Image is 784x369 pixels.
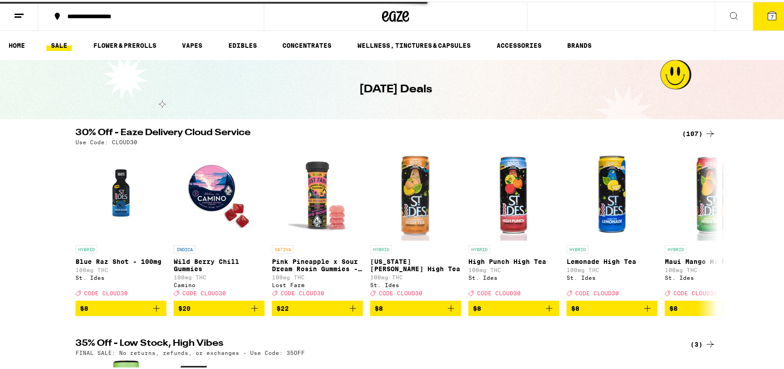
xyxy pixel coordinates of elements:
[272,273,363,278] p: 100mg THC
[492,38,546,49] a: ACCESSORIES
[281,288,324,294] span: CODE CLOUD30
[375,303,383,310] span: $8
[567,148,658,299] a: Open page for Lemonade High Tea from St. Ides
[46,38,72,49] a: SALE
[75,137,137,143] p: Use Code: CLOUD30
[669,303,678,310] span: $8
[665,265,756,271] p: 100mg THC
[665,256,756,263] p: Maui Mango High Tea
[370,148,461,239] img: St. Ides - Georgia Peach High Tea
[182,288,226,294] span: CODE CLOUD30
[665,243,687,252] p: HYBRID
[75,337,671,348] h2: 35% Off - Low Stock, High Vibes
[665,148,756,239] img: St. Ides - Maui Mango High Tea
[272,256,363,271] p: Pink Pineapple x Sour Dream Rosin Gummies - 100mg
[477,288,521,294] span: CODE CLOUD30
[75,148,166,239] img: St. Ides - Blue Raz Shot - 100mg
[174,148,265,299] a: Open page for Wild Berry Chill Gummies from Camino
[75,265,166,271] p: 100mg THC
[665,148,756,299] a: Open page for Maui Mango High Tea from St. Ides
[272,280,363,286] div: Lost Farm
[370,273,461,278] p: 100mg THC
[370,299,461,314] button: Add to bag
[174,280,265,286] div: Camino
[224,38,261,49] a: EDIBLES
[468,265,559,271] p: 100mg THC
[468,148,559,239] img: St. Ides - High Punch High Tea
[174,299,265,314] button: Add to bag
[673,288,717,294] span: CODE CLOUD30
[563,38,597,49] a: BRANDS
[473,303,481,310] span: $8
[75,148,166,299] a: Open page for Blue Raz Shot - 100mg from St. Ides
[75,256,166,263] p: Blue Raz Shot - 100mg
[272,243,294,252] p: SATIVA
[682,126,716,137] a: (107)
[5,6,65,14] span: Hi. Need any help?
[4,38,30,49] a: HOME
[89,38,161,49] a: FLOWER & PREROLLS
[272,299,363,314] button: Add to bag
[75,348,305,354] p: FINAL SALE: No returns, refunds, or exchanges - Use Code: 35OFF
[80,303,88,310] span: $8
[276,303,289,310] span: $22
[567,148,658,239] img: St. Ides - Lemonade High Tea
[665,273,756,279] div: St. Ides
[75,243,97,252] p: HYBRID
[571,303,579,310] span: $8
[84,288,128,294] span: CODE CLOUD30
[178,303,191,310] span: $20
[370,256,461,271] p: [US_STATE][PERSON_NAME] High Tea
[75,126,671,137] h2: 30% Off - Eaze Delivery Cloud Service
[174,256,265,271] p: Wild Berry Chill Gummies
[567,299,658,314] button: Add to bag
[690,337,716,348] a: (3)
[567,243,588,252] p: HYBRID
[353,38,475,49] a: WELLNESS, TINCTURES & CAPSULES
[379,288,422,294] span: CODE CLOUD30
[575,288,619,294] span: CODE CLOUD30
[567,256,658,263] p: Lemonade High Tea
[75,273,166,279] div: St. Ides
[278,38,337,49] a: CONCENTRATES
[468,273,559,279] div: St. Ides
[370,243,392,252] p: HYBRID
[468,256,559,263] p: High Punch High Tea
[567,273,658,279] div: St. Ides
[174,148,265,239] img: Camino - Wild Berry Chill Gummies
[468,148,559,299] a: Open page for High Punch High Tea from St. Ides
[174,273,265,278] p: 100mg THC
[370,148,461,299] a: Open page for Georgia Peach High Tea from St. Ides
[359,80,432,96] h1: [DATE] Deals
[771,12,774,18] span: 7
[567,265,658,271] p: 100mg THC
[177,38,207,49] a: VAPES
[468,243,490,252] p: HYBRID
[174,243,196,252] p: INDICA
[665,299,756,314] button: Add to bag
[272,148,363,299] a: Open page for Pink Pineapple x Sour Dream Rosin Gummies - 100mg from Lost Farm
[75,299,166,314] button: Add to bag
[468,299,559,314] button: Add to bag
[272,148,363,239] img: Lost Farm - Pink Pineapple x Sour Dream Rosin Gummies - 100mg
[370,280,461,286] div: St. Ides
